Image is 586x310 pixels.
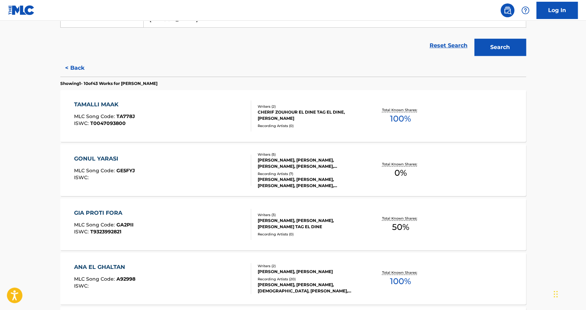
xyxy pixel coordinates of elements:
[258,109,362,122] div: CHERIF ZOUHOUR EL DINE TAG EL DINE, [PERSON_NAME]
[60,90,526,142] a: TAMALLI MAAKMLC Song Code:TA778JISWC:T0047093800Writers (2)CHERIF ZOUHOUR EL DINE TAG EL DINE, [P...
[74,229,90,235] span: ISWC :
[382,216,419,221] p: Total Known Shares:
[90,229,121,235] span: T9323992821
[116,222,134,228] span: GA2PII
[501,3,514,17] a: Public Search
[382,162,419,167] p: Total Known Shares:
[60,253,526,304] a: ANA EL GHALTANMLC Song Code:A92998ISWC:Writers (2)[PERSON_NAME], [PERSON_NAME]Recording Artists (...
[394,167,407,179] span: 0 %
[474,39,526,56] button: Search
[74,167,116,174] span: MLC Song Code :
[258,263,362,269] div: Writers ( 2 )
[258,282,362,294] div: [PERSON_NAME], [PERSON_NAME], [DEMOGRAPHIC_DATA], [PERSON_NAME], [GEOGRAPHIC_DATA]
[258,157,362,169] div: [PERSON_NAME], [PERSON_NAME], [PERSON_NAME], [PERSON_NAME], [PERSON_NAME] EL DINE TAG EL DINE
[258,176,362,189] div: [PERSON_NAME], [PERSON_NAME], [PERSON_NAME], [PERSON_NAME], [PERSON_NAME]
[258,277,362,282] div: Recording Artists ( 20 )
[60,80,157,87] p: Showing 1 - 10 of 43 Works for [PERSON_NAME]
[74,113,116,119] span: MLC Song Code :
[74,283,90,289] span: ISWC :
[8,5,35,15] img: MLC Logo
[258,171,362,176] div: Recording Artists ( 7 )
[552,277,586,310] iframe: Chat Widget
[74,276,116,282] span: MLC Song Code :
[503,6,512,14] img: search
[521,6,530,14] img: help
[382,107,419,113] p: Total Known Shares:
[74,222,116,228] span: MLC Song Code :
[60,10,526,59] form: Search Form
[60,59,102,77] button: < Back
[554,284,558,304] div: Drag
[258,212,362,217] div: Writers ( 3 )
[74,174,90,181] span: ISWC :
[74,100,135,109] div: TAMALLI MAAK
[258,217,362,230] div: [PERSON_NAME], [PERSON_NAME], [PERSON_NAME] TAG EL DINE
[258,232,362,237] div: Recording Artists ( 0 )
[382,270,419,275] p: Total Known Shares:
[426,38,471,53] a: Reset Search
[74,155,135,163] div: GONUL YARASI
[392,221,409,233] span: 50 %
[90,120,126,126] span: T0047093800
[116,276,135,282] span: A92998
[258,123,362,128] div: Recording Artists ( 0 )
[390,113,411,125] span: 100 %
[518,3,532,17] div: Help
[536,2,578,19] a: Log In
[258,104,362,109] div: Writers ( 2 )
[74,263,135,271] div: ANA EL GHALTAN
[258,152,362,157] div: Writers ( 5 )
[74,209,134,217] div: GIA PROTI FORA
[60,144,526,196] a: GONUL YARASIMLC Song Code:GE5FYJISWC:Writers (5)[PERSON_NAME], [PERSON_NAME], [PERSON_NAME], [PER...
[390,275,411,288] span: 100 %
[116,113,135,119] span: TA778J
[258,269,362,275] div: [PERSON_NAME], [PERSON_NAME]
[74,120,90,126] span: ISWC :
[116,167,135,174] span: GE5FYJ
[60,198,526,250] a: GIA PROTI FORAMLC Song Code:GA2PIIISWC:T9323992821Writers (3)[PERSON_NAME], [PERSON_NAME], [PERSO...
